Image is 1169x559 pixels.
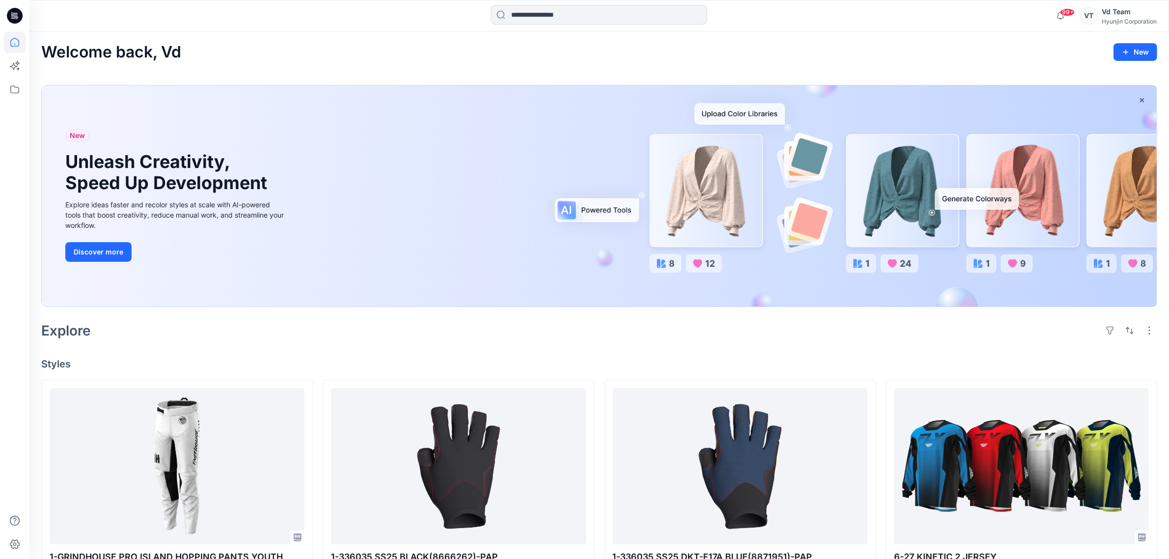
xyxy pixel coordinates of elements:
[613,388,868,544] a: 1-336035 SS25 DKT-F17A BLUE(8871951)-PAP
[65,242,286,262] a: Discover more
[41,358,1157,370] h4: Styles
[1102,6,1157,18] div: Vd Team
[1102,18,1157,25] div: Hyunjin Corporation
[65,242,132,262] button: Discover more
[70,130,85,141] span: New
[1060,8,1075,16] span: 99+
[65,199,286,230] div: Explore ideas faster and recolor styles at scale with AI-powered tools that boost creativity, red...
[894,388,1149,544] a: 6-27 KINETIC 2 JERSEY
[41,323,91,338] h2: Explore
[50,388,304,544] a: 1-GRINDHOUSE PRO ISLAND HOPPING PANTS YOUTH
[1080,7,1098,25] div: VT
[1114,43,1157,61] button: New
[65,151,272,194] h1: Unleash Creativity, Speed Up Development
[331,388,586,544] a: 1-336035 SS25 BLACK(8666262)-PAP
[41,43,181,61] h2: Welcome back, Vd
